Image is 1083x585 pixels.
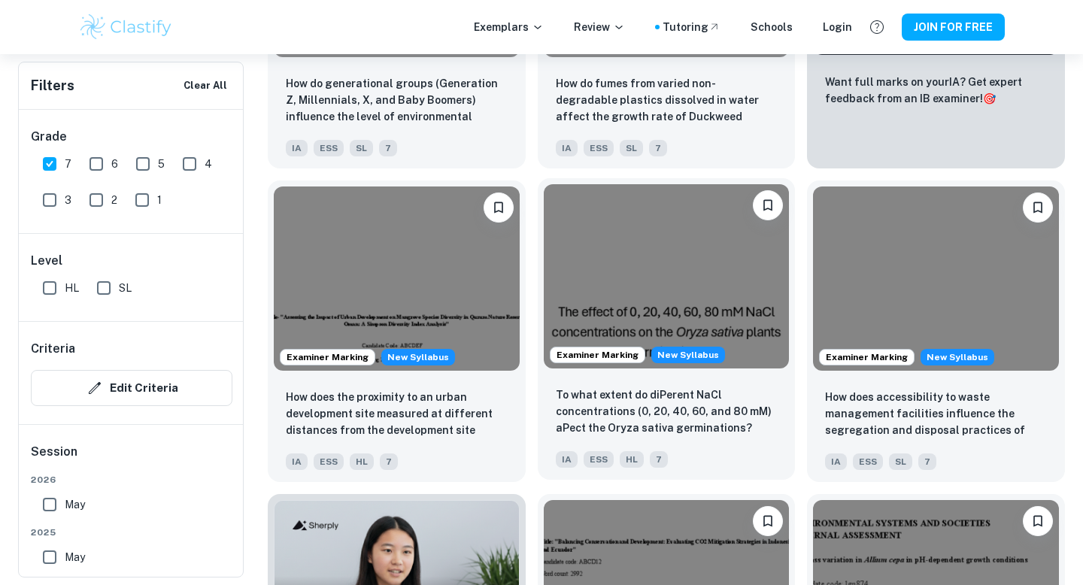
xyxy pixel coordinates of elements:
img: Clastify logo [78,12,174,42]
span: IA [825,453,847,470]
span: ESS [584,451,614,468]
span: 1 [157,192,162,208]
span: May [65,496,85,513]
span: SL [889,453,912,470]
span: Examiner Marking [281,350,375,364]
button: Please log in to bookmark exemplars [1023,192,1053,223]
button: Please log in to bookmark exemplars [1023,506,1053,536]
img: ESS IA example thumbnail: To what extent do diPerent NaCl concentr [544,184,790,368]
span: 2026 [31,473,232,486]
span: New Syllabus [651,347,725,363]
button: Please log in to bookmark exemplars [753,506,783,536]
span: ESS [853,453,883,470]
span: ESS [314,453,344,470]
button: Edit Criteria [31,370,232,406]
span: IA [286,140,308,156]
h6: Criteria [31,340,75,358]
span: Examiner Marking [820,350,914,364]
a: Login [823,19,852,35]
h6: Grade [31,128,232,146]
span: ESS [584,140,614,156]
p: Exemplars [474,19,544,35]
p: Want full marks on your IA ? Get expert feedback from an IB examiner! [825,74,1047,107]
div: Starting from the May 2026 session, the ESS IA requirements have changed. We created this exempla... [651,347,725,363]
span: 2025 [31,526,232,539]
p: To what extent do diPerent NaCl concentrations (0, 20, 40, 60, and 80 mM) aPect the Oryza sativa ... [556,386,778,436]
span: SL [119,280,132,296]
a: Examiner MarkingStarting from the May 2026 session, the ESS IA requirements have changed. We crea... [807,180,1065,482]
span: 7 [379,140,397,156]
span: 2 [111,192,117,208]
span: ESS [314,140,344,156]
span: New Syllabus [381,349,455,365]
p: How do generational groups (Generation Z, Millennials, X, and Baby Boomers) influence the level o... [286,75,508,126]
span: Examiner Marking [551,348,645,362]
p: Review [574,19,625,35]
p: How do fumes from varied non-degradable plastics dissolved in water affect the growth rate of Duc... [556,75,778,126]
h6: Filters [31,75,74,96]
span: May [65,549,85,565]
button: Please log in to bookmark exemplars [484,192,514,223]
span: HL [350,453,374,470]
span: 5 [158,156,165,172]
h6: Session [31,443,232,473]
div: Starting from the May 2026 session, the ESS IA requirements have changed. We created this exempla... [381,349,455,365]
span: IA [286,453,308,470]
span: SL [350,140,373,156]
span: 7 [380,453,398,470]
a: Examiner MarkingStarting from the May 2026 session, the ESS IA requirements have changed. We crea... [268,180,526,482]
span: 3 [65,192,71,208]
span: 7 [65,156,71,172]
a: Tutoring [663,19,720,35]
button: Clear All [180,74,231,97]
span: HL [65,280,79,296]
span: 6 [111,156,118,172]
span: IA [556,451,578,468]
img: ESS IA example thumbnail: How does the proximity to an urban devel [274,186,520,371]
button: Please log in to bookmark exemplars [753,190,783,220]
button: Help and Feedback [864,14,890,40]
span: New Syllabus [921,349,994,365]
span: IA [556,140,578,156]
p: How does accessibility to waste management facilities influence the segregation and disposal prac... [825,389,1047,440]
span: 7 [918,453,936,470]
h6: Level [31,252,232,270]
span: 4 [205,156,212,172]
a: Schools [751,19,793,35]
span: 🎯 [983,92,996,105]
span: 7 [650,451,668,468]
span: HL [620,451,644,468]
div: Starting from the May 2026 session, the ESS IA requirements have changed. We created this exempla... [921,349,994,365]
span: SL [620,140,643,156]
p: How does the proximity to an urban development site measured at different distances from the deve... [286,389,508,440]
span: 7 [649,140,667,156]
button: JOIN FOR FREE [902,14,1005,41]
img: ESS IA example thumbnail: How does accessibility to waste manageme [813,186,1059,371]
a: Examiner MarkingStarting from the May 2026 session, the ESS IA requirements have changed. We crea... [538,180,796,482]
